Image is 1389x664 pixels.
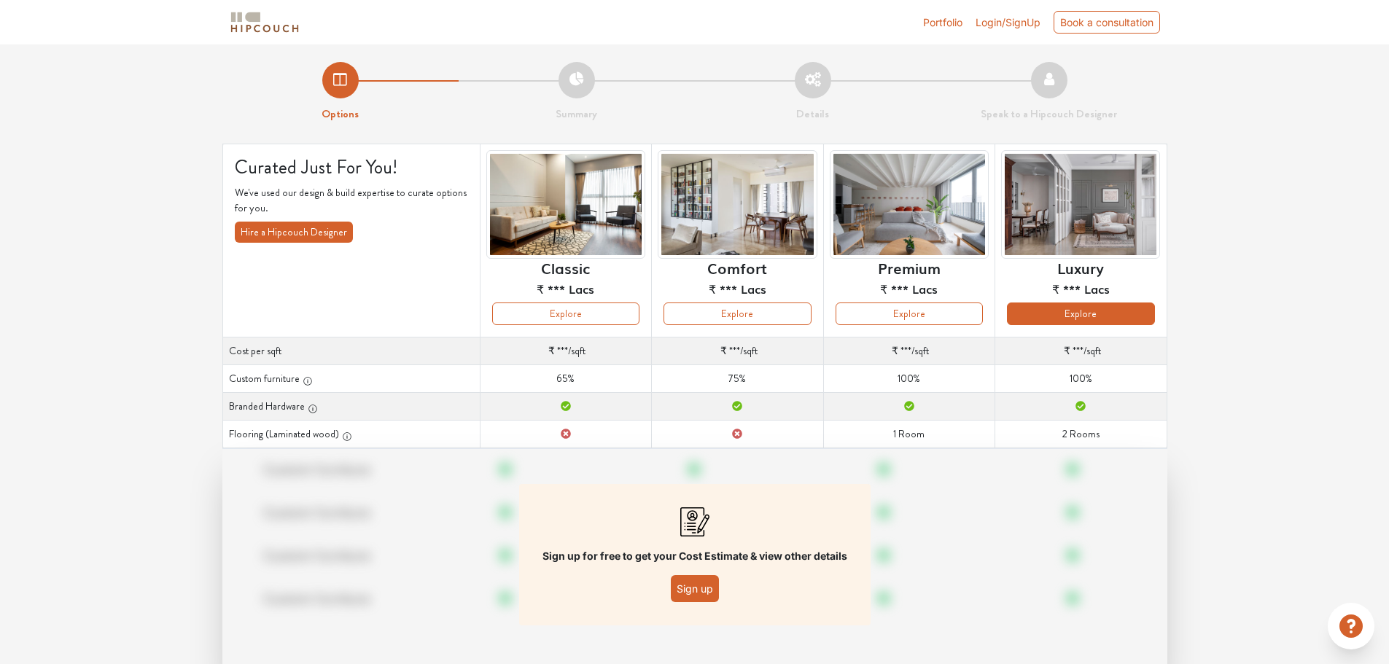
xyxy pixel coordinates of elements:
th: Custom furniture [222,365,480,393]
h6: Comfort [707,259,767,276]
td: 75% [652,365,823,393]
img: logo-horizontal.svg [228,9,301,35]
h4: Curated Just For You! [235,156,468,179]
p: We've used our design & build expertise to curate options for you. [235,185,468,216]
h6: Premium [878,259,941,276]
h6: Classic [541,259,590,276]
button: Sign up [671,575,719,602]
p: Sign up for free to get your Cost Estimate & view other details [542,548,847,563]
button: Hire a Hipcouch Designer [235,222,353,243]
strong: Options [322,106,359,122]
strong: Summary [556,106,597,122]
h6: Luxury [1057,259,1104,276]
td: /sqft [995,337,1167,365]
img: header-preview [486,150,645,259]
img: header-preview [658,150,817,259]
button: Explore [492,302,639,325]
td: 100% [995,365,1167,393]
strong: Speak to a Hipcouch Designer [981,106,1117,122]
span: Login/SignUp [976,16,1040,28]
td: /sqft [652,337,823,365]
strong: Details [796,106,829,122]
td: 2 Rooms [995,421,1167,448]
td: 65% [480,365,651,393]
button: Explore [1007,302,1154,325]
td: /sqft [823,337,995,365]
span: logo-horizontal.svg [228,6,301,39]
td: 100% [823,365,995,393]
button: Explore [664,302,811,325]
th: Branded Hardware [222,393,480,421]
div: Book a consultation [1054,11,1160,34]
img: header-preview [830,150,989,259]
a: Portfolio [923,15,962,30]
td: 1 Room [823,421,995,448]
th: Flooring (Laminated wood) [222,421,480,448]
th: Cost per sqft [222,337,480,365]
button: Explore [836,302,983,325]
img: header-preview [1001,150,1160,259]
td: /sqft [480,337,651,365]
